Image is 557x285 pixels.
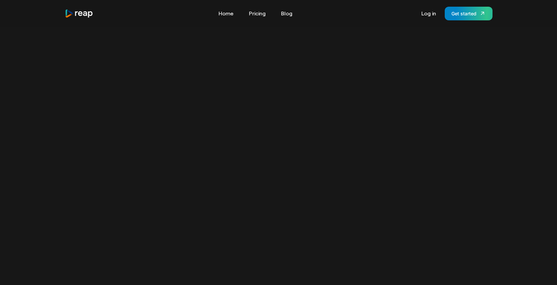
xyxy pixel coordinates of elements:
a: home [65,9,94,18]
div: Get started [451,10,476,17]
a: Get started [445,7,493,20]
img: reap logo [65,9,94,18]
a: Blog [278,8,296,19]
a: Home [215,8,237,19]
a: Log in [418,8,439,19]
a: Pricing [246,8,269,19]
